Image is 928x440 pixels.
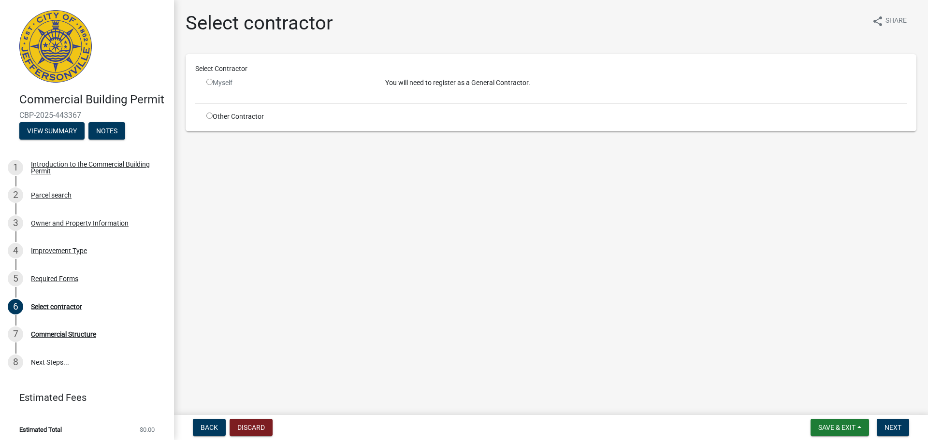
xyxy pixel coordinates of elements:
span: Next [884,424,901,431]
div: 5 [8,271,23,286]
span: Save & Exit [818,424,855,431]
h4: Commercial Building Permit [19,93,166,107]
div: Parcel search [31,192,72,199]
div: 1 [8,160,23,175]
span: Share [885,15,907,27]
img: City of Jeffersonville, Indiana [19,10,92,83]
div: 4 [8,243,23,258]
wm-modal-confirm: Notes [88,128,125,135]
div: Myself [206,78,371,88]
div: Required Forms [31,275,78,282]
div: 2 [8,187,23,203]
i: share [872,15,884,27]
div: 6 [8,299,23,314]
div: Introduction to the Commercial Building Permit [31,161,159,174]
span: Estimated Total [19,426,62,433]
button: Notes [88,122,125,140]
button: Save & Exit [811,419,869,436]
button: shareShare [864,12,914,30]
div: Select contractor [31,303,82,310]
div: 7 [8,326,23,342]
span: Back [201,424,218,431]
p: You will need to register as a General Contractor. [385,78,907,88]
div: Improvement Type [31,247,87,254]
button: Discard [230,419,273,436]
span: CBP-2025-443367 [19,111,155,120]
h1: Select contractor [186,12,333,35]
button: Next [877,419,909,436]
div: Owner and Property Information [31,220,129,227]
div: 3 [8,215,23,231]
a: Estimated Fees [8,388,159,407]
div: Commercial Structure [31,331,96,338]
button: View Summary [19,122,85,140]
span: $0.00 [140,426,155,433]
button: Back [193,419,226,436]
div: 8 [8,355,23,370]
wm-modal-confirm: Summary [19,128,85,135]
div: Other Contractor [199,112,378,122]
div: Select Contractor [188,64,914,74]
